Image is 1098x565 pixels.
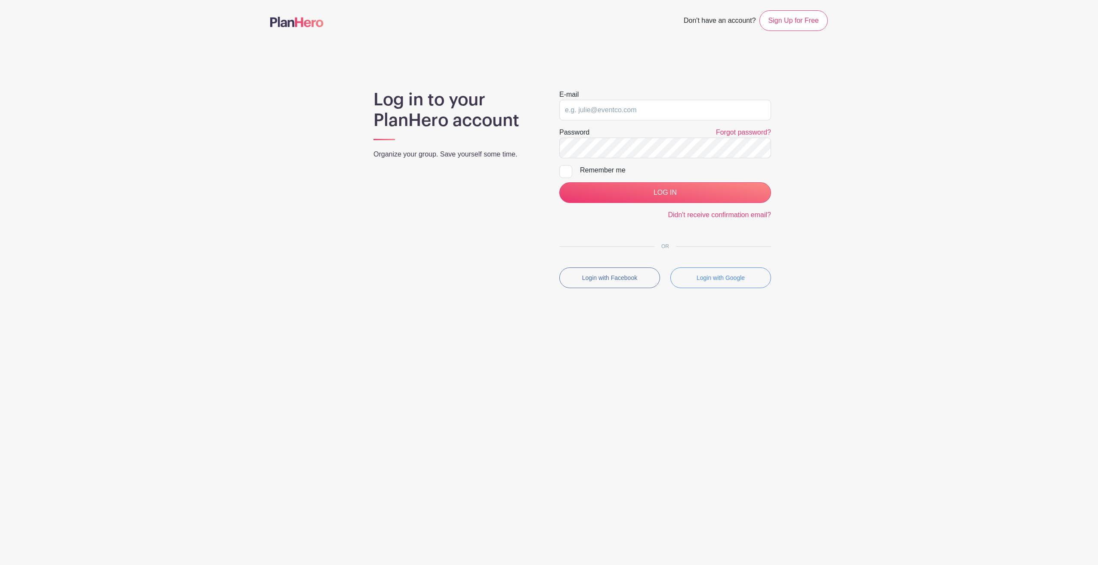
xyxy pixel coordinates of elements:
[580,165,771,175] div: Remember me
[697,274,745,281] small: Login with Google
[582,274,637,281] small: Login with Facebook
[759,10,828,31] a: Sign Up for Free
[670,267,771,288] button: Login with Google
[559,267,660,288] button: Login with Facebook
[716,129,771,136] a: Forgot password?
[270,17,324,27] img: logo-507f7623f17ff9eddc593b1ce0a138ce2505c220e1c5a4e2b4648c50719b7d32.svg
[559,89,579,100] label: E-mail
[559,127,589,138] label: Password
[559,182,771,203] input: LOG IN
[559,100,771,120] input: e.g. julie@eventco.com
[684,12,756,31] span: Don't have an account?
[654,243,676,249] span: OR
[668,211,771,218] a: Didn't receive confirmation email?
[373,149,539,160] p: Organize your group. Save yourself some time.
[373,89,539,131] h1: Log in to your PlanHero account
